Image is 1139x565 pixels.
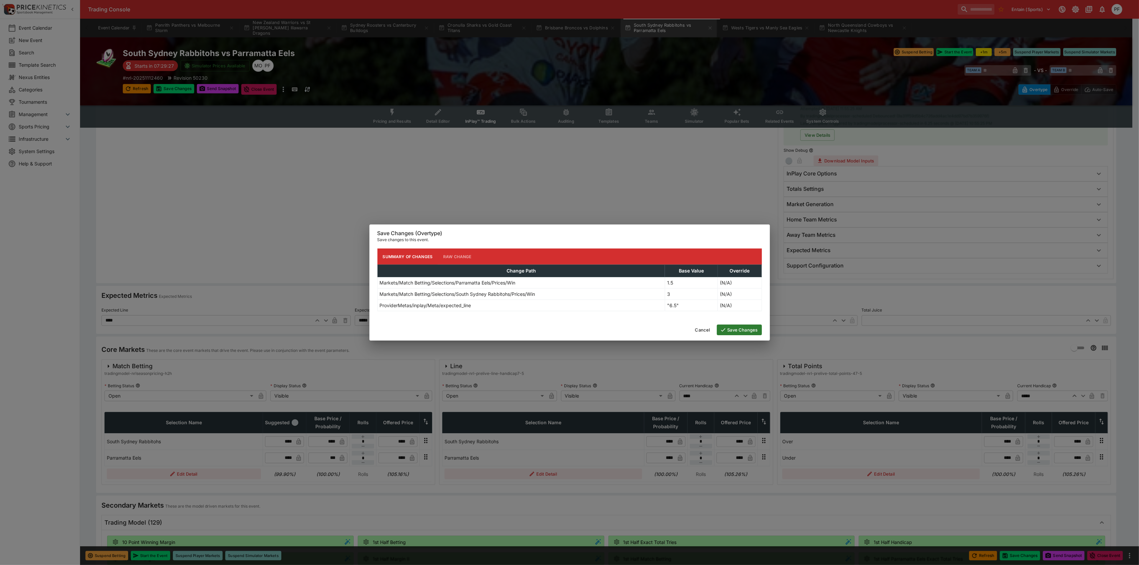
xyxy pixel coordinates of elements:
td: "6.5" [665,300,718,311]
button: Cancel [691,325,714,335]
th: Override [718,265,762,277]
td: 1.5 [665,277,718,289]
p: Markets/Match Betting/Selections/South Sydney Rabbitohs/Prices/Win [380,291,535,298]
td: 3 [665,289,718,300]
p: ProviderMetas/inplay/Meta/expected_line [380,302,471,309]
td: (N/A) [718,277,762,289]
td: (N/A) [718,300,762,311]
td: (N/A) [718,289,762,300]
button: Summary of Changes [377,248,438,264]
th: Change Path [377,265,665,277]
button: Save Changes [717,325,762,335]
p: Save changes to this event. [377,236,762,243]
th: Base Value [665,265,718,277]
button: Raw Change [438,248,477,264]
h6: Save Changes (Overtype) [377,230,762,237]
p: Markets/Match Betting/Selections/Parramatta Eels/Prices/Win [380,279,516,286]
